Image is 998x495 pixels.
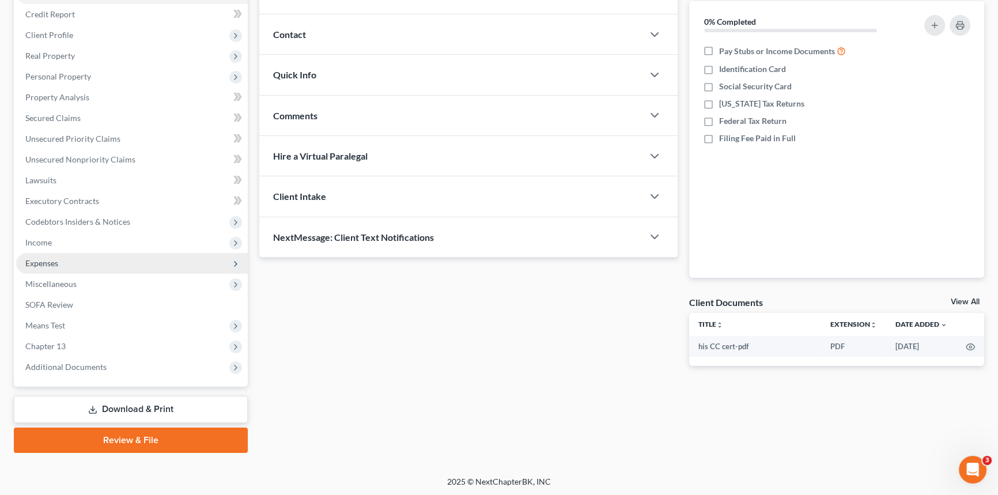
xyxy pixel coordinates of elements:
span: Client Intake [273,191,326,202]
a: Executory Contracts [16,191,248,211]
span: Unsecured Priority Claims [25,134,120,143]
span: Filing Fee Paid in Full [719,133,796,144]
td: his CC cert-pdf [689,336,822,357]
span: Secured Claims [25,113,81,123]
a: Date Added expand_more [895,320,947,328]
span: Contact [273,29,306,40]
span: Unsecured Nonpriority Claims [25,154,135,164]
a: Unsecured Priority Claims [16,129,248,149]
a: SOFA Review [16,294,248,315]
span: Client Profile [25,30,73,40]
iframe: Intercom live chat [959,456,986,483]
span: NextMessage: Client Text Notifications [273,232,434,243]
i: unfold_more [716,322,723,328]
span: Credit Report [25,9,75,19]
a: Extensionunfold_more [830,320,877,328]
td: [DATE] [886,336,957,357]
span: Property Analysis [25,92,89,102]
i: unfold_more [870,322,877,328]
span: Chapter 13 [25,341,66,351]
span: Miscellaneous [25,279,77,289]
a: Secured Claims [16,108,248,129]
a: Download & Print [14,396,248,423]
span: Federal Tax Return [719,115,787,127]
span: Means Test [25,320,65,330]
span: Income [25,237,52,247]
span: Hire a Virtual Paralegal [273,150,368,161]
span: Pay Stubs or Income Documents [719,46,835,57]
span: Lawsuits [25,175,56,185]
span: Personal Property [25,71,91,81]
div: Client Documents [689,296,763,308]
a: Lawsuits [16,170,248,191]
span: Identification Card [719,63,786,75]
a: View All [951,298,980,306]
span: Additional Documents [25,362,107,372]
span: 3 [982,456,992,465]
span: Real Property [25,51,75,61]
i: expand_more [940,322,947,328]
span: Comments [273,110,317,121]
span: Quick Info [273,69,316,80]
a: Titleunfold_more [698,320,723,328]
span: Codebtors Insiders & Notices [25,217,130,226]
span: Executory Contracts [25,196,99,206]
span: [US_STATE] Tax Returns [719,98,804,109]
a: Unsecured Nonpriority Claims [16,149,248,170]
a: Credit Report [16,4,248,25]
a: Review & File [14,428,248,453]
span: Social Security Card [719,81,792,92]
a: Property Analysis [16,87,248,108]
span: SOFA Review [25,300,73,309]
span: Expenses [25,258,58,268]
strong: 0% Completed [704,17,756,27]
td: PDF [821,336,886,357]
